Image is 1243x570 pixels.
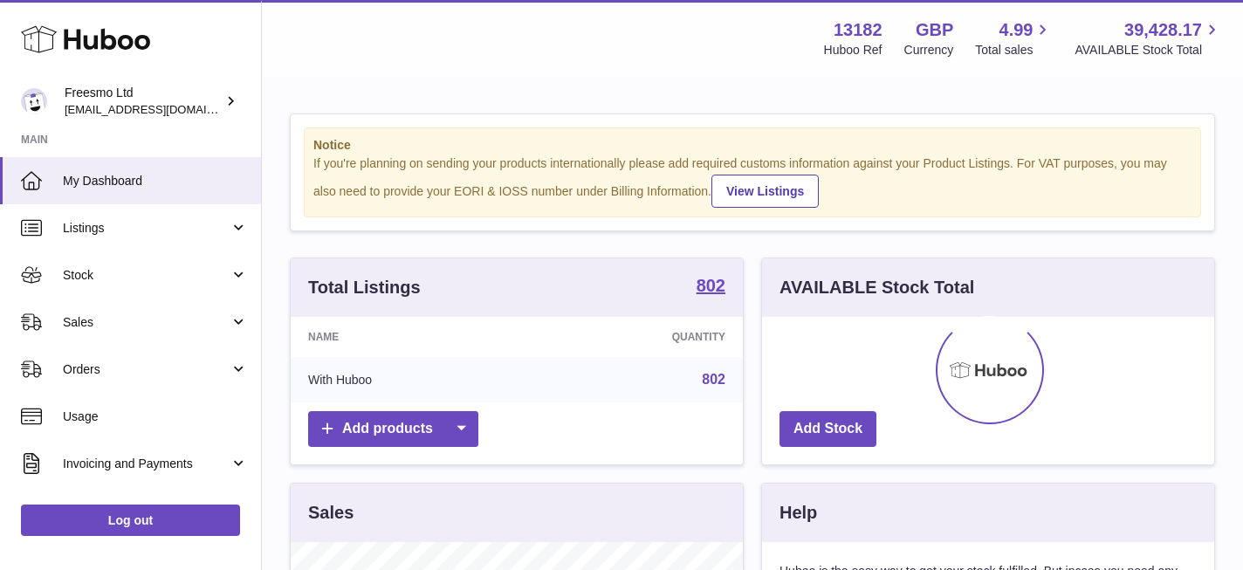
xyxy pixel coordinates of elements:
[697,277,725,294] strong: 802
[834,18,882,42] strong: 13182
[999,18,1034,42] span: 4.99
[779,501,817,525] h3: Help
[702,372,725,387] a: 802
[697,277,725,298] a: 802
[21,505,240,536] a: Log out
[1075,42,1222,58] span: AVAILABLE Stock Total
[63,314,230,331] span: Sales
[63,456,230,472] span: Invoicing and Payments
[63,267,230,284] span: Stock
[779,411,876,447] a: Add Stock
[308,501,354,525] h3: Sales
[65,102,257,116] span: [EMAIL_ADDRESS][DOMAIN_NAME]
[63,173,248,189] span: My Dashboard
[1075,18,1222,58] a: 39,428.17 AVAILABLE Stock Total
[904,42,954,58] div: Currency
[21,88,47,114] img: georgi.keckarovski@creativedock.com
[529,317,743,357] th: Quantity
[916,18,953,42] strong: GBP
[779,276,974,299] h3: AVAILABLE Stock Total
[975,42,1053,58] span: Total sales
[63,361,230,378] span: Orders
[711,175,819,208] a: View Listings
[313,137,1191,154] strong: Notice
[824,42,882,58] div: Huboo Ref
[313,155,1191,208] div: If you're planning on sending your products internationally please add required customs informati...
[975,18,1053,58] a: 4.99 Total sales
[308,411,478,447] a: Add products
[308,276,421,299] h3: Total Listings
[63,220,230,237] span: Listings
[63,409,248,425] span: Usage
[65,85,222,118] div: Freesmo Ltd
[1124,18,1202,42] span: 39,428.17
[291,317,529,357] th: Name
[291,357,529,402] td: With Huboo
